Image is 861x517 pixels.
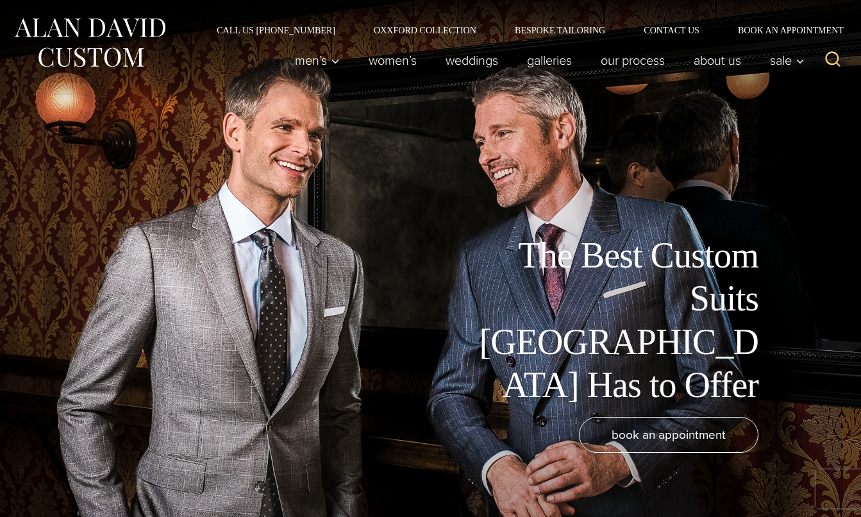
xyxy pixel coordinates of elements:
[295,54,340,67] span: Men’s
[680,47,756,73] a: About Us
[13,14,167,71] img: Alan David Custom
[770,54,805,67] span: Sale
[496,26,624,35] a: Bespoke Tailoring
[355,47,431,73] a: Women’s
[431,47,513,73] a: weddings
[579,417,758,453] a: book an appointment
[197,26,848,35] nav: Secondary Navigation
[817,45,848,76] button: View Search Form
[587,47,680,73] a: Our Process
[470,234,758,407] h1: The Best Custom Suits [GEOGRAPHIC_DATA] Has to Offer
[624,26,719,35] a: Contact Us
[281,47,812,73] nav: Primary Navigation
[612,425,726,444] span: book an appointment
[513,47,587,73] a: Galleries
[355,26,496,35] a: Oxxford Collection
[719,26,848,35] a: Book an Appointment
[197,26,355,35] a: Call Us [PHONE_NUMBER]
